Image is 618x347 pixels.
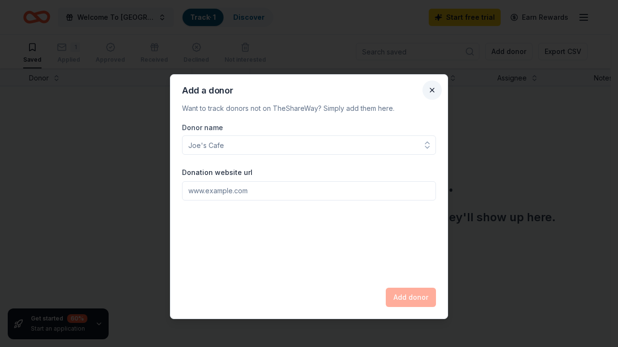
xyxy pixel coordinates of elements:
label: Donation website url [182,168,253,177]
h2: Add a donor [182,86,421,95]
label: Donor name [182,122,436,133]
input: www.example.com [182,181,436,200]
p: Want to track donors not on TheShareWay? Simply add them here. [182,103,436,114]
input: Joe's Cafe [182,135,436,155]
